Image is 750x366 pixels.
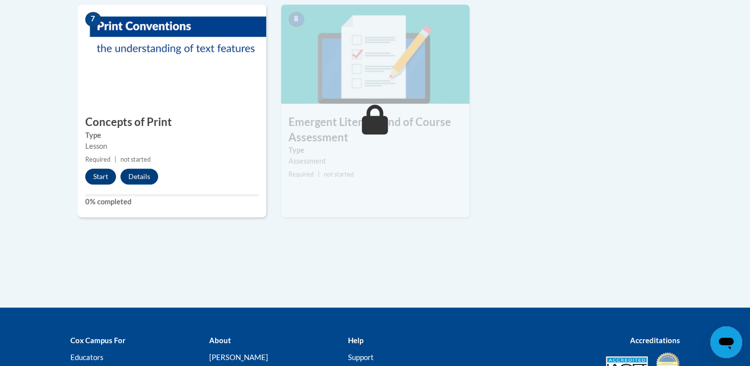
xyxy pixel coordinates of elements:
[281,4,469,104] img: Course Image
[288,145,462,156] label: Type
[115,156,116,163] span: |
[120,156,151,163] span: not started
[78,4,266,104] img: Course Image
[630,336,680,345] b: Accreditations
[85,141,259,152] div: Lesson
[288,12,304,27] span: 8
[85,169,116,184] button: Start
[120,169,158,184] button: Details
[78,115,266,130] h3: Concepts of Print
[209,336,231,345] b: About
[70,336,125,345] b: Cox Campus For
[85,196,259,207] label: 0% completed
[85,12,101,27] span: 7
[710,326,742,358] iframe: Button to launch messaging window
[85,130,259,141] label: Type
[70,353,104,362] a: Educators
[318,171,320,178] span: |
[288,156,462,167] div: Assessment
[288,171,314,178] span: Required
[347,353,373,362] a: Support
[281,115,469,145] h3: Emergent Literacy End of Course Assessment
[324,171,354,178] span: not started
[347,336,363,345] b: Help
[85,156,111,163] span: Required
